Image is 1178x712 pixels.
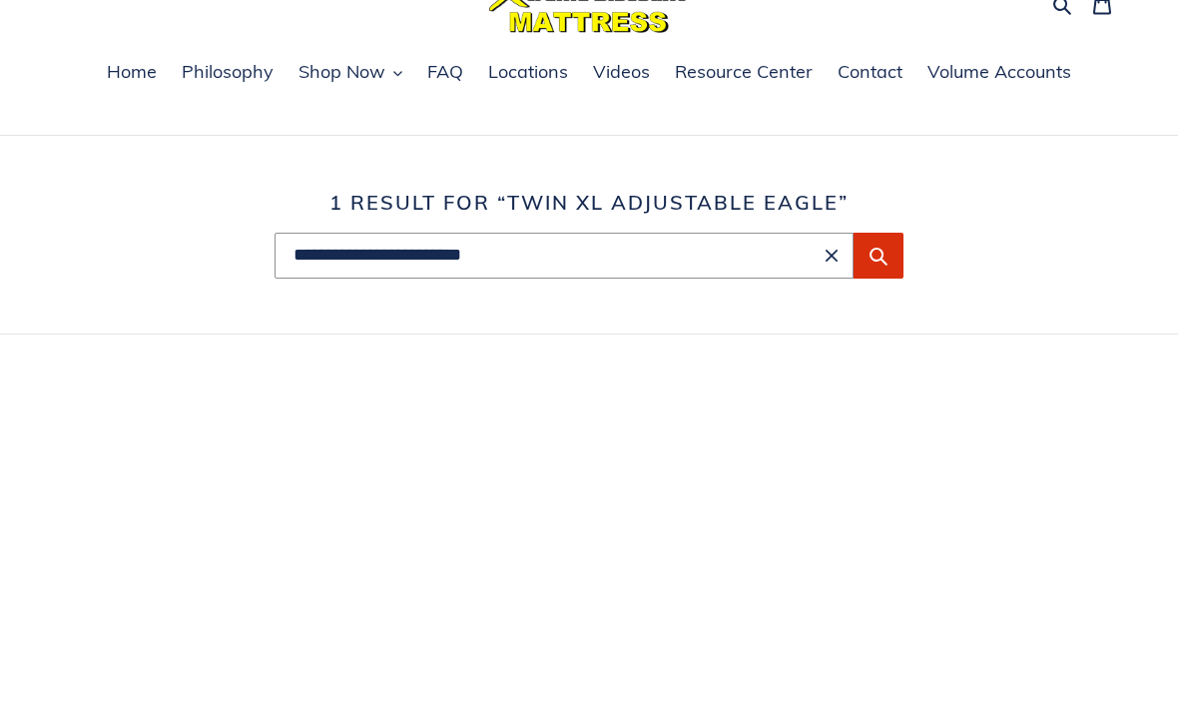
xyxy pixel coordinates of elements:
[665,58,823,88] a: Resource Center
[275,233,854,279] input: Search
[675,60,813,84] span: Resource Center
[107,60,157,84] span: Home
[417,58,473,88] a: FAQ
[583,58,660,88] a: Videos
[172,58,284,88] a: Philosophy
[828,58,912,88] a: Contact
[917,58,1081,88] a: Volume Accounts
[820,244,844,268] button: Clear search term
[854,233,903,279] button: Submit
[97,58,167,88] a: Home
[55,191,1123,215] h1: 1 result for “twin xl adjustable eagle”
[593,60,650,84] span: Videos
[427,60,463,84] span: FAQ
[927,60,1071,84] span: Volume Accounts
[298,60,385,84] span: Shop Now
[182,60,274,84] span: Philosophy
[289,58,412,88] button: Shop Now
[488,60,568,84] span: Locations
[478,58,578,88] a: Locations
[838,60,902,84] span: Contact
